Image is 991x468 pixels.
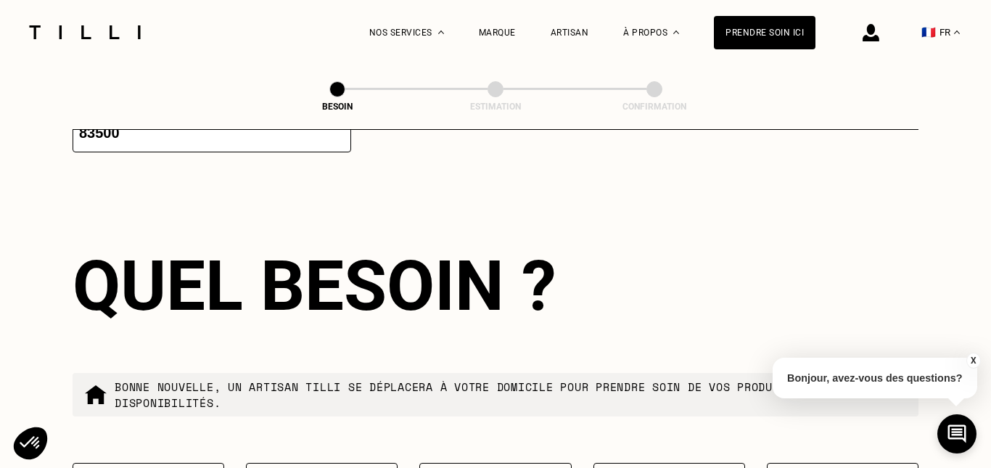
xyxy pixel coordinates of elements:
[479,28,516,38] a: Marque
[115,379,907,411] p: Bonne nouvelle, un artisan tilli se déplacera à votre domicile pour prendre soin de vos produits ...
[954,30,960,34] img: menu déroulant
[84,383,107,406] img: commande à domicile
[73,245,918,327] div: Quel besoin ?
[582,102,727,112] div: Confirmation
[265,102,410,112] div: Besoin
[73,114,351,152] input: 75001 or 69008
[714,16,815,49] a: Prendre soin ici
[438,30,444,34] img: Menu déroulant
[24,25,146,39] img: Logo du service de couturière Tilli
[423,102,568,112] div: Estimation
[921,25,936,39] span: 🇫🇷
[773,358,977,398] p: Bonjour, avez-vous des questions?
[551,28,589,38] a: Artisan
[863,24,879,41] img: icône connexion
[673,30,679,34] img: Menu déroulant à propos
[966,353,980,369] button: X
